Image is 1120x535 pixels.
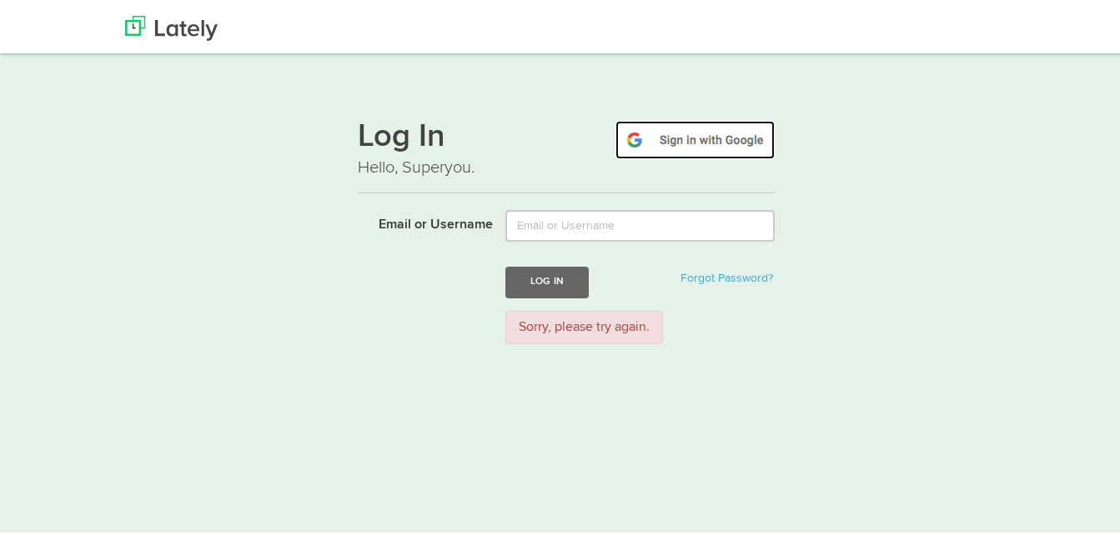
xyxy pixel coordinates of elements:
[125,12,218,37] img: Lately
[615,117,775,156] img: google-signin.png
[681,269,773,281] a: Forgot Password?
[505,307,663,342] div: Sorry, please try again.
[358,117,775,152] h1: Log In
[505,207,775,238] input: Email or Username
[345,207,493,232] label: Email or Username
[505,263,589,294] button: Log In
[358,152,775,177] p: Hello, Superyou.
